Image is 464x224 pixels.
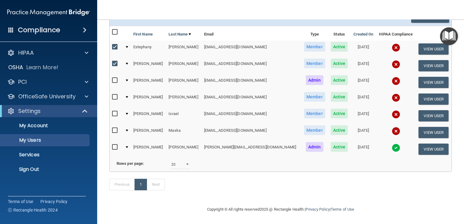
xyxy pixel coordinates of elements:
span: Active [331,59,348,68]
span: Active [331,75,348,85]
td: [DATE] [350,41,376,57]
span: Member [304,42,325,52]
img: cross.ca9f0e7f.svg [392,43,400,52]
img: PMB logo [7,6,90,19]
td: [PERSON_NAME] [131,91,166,107]
p: My Account [4,123,87,129]
td: [EMAIL_ADDRESS][DOMAIN_NAME] [202,124,301,141]
p: My Users [4,137,87,143]
button: View User [418,93,449,105]
a: Created On [353,31,374,38]
th: Status [328,26,351,41]
a: Previous [109,179,135,190]
p: Learn More! [26,64,59,71]
a: Next [147,179,165,190]
iframe: Drift Widget Chat Controller [359,182,457,206]
td: [PERSON_NAME] [166,74,201,91]
span: Admin [306,142,323,152]
img: cross.ca9f0e7f.svg [392,110,400,119]
td: [EMAIL_ADDRESS][DOMAIN_NAME] [202,91,301,107]
th: Email [202,26,301,41]
td: [PERSON_NAME] [131,141,166,157]
img: cross.ca9f0e7f.svg [392,77,400,85]
td: [DATE] [350,124,376,141]
th: Type [301,26,328,41]
td: [PERSON_NAME] [131,74,166,91]
p: Services [4,152,87,158]
span: s [124,15,126,20]
span: Member [304,125,325,135]
h4: Compliance [18,26,60,34]
td: [PERSON_NAME] [131,124,166,141]
button: View User [418,60,449,71]
p: Sign Out [4,166,87,172]
a: PCI [7,78,88,86]
td: [DATE] [350,91,376,107]
a: 1 [135,179,147,190]
a: Settings [7,107,88,115]
a: Terms of Use [331,207,354,212]
a: OfficeSafe University [7,93,88,100]
span: Admin [306,75,323,85]
p: OfficeSafe University [18,93,76,100]
span: Ⓒ Rectangle Health 2024 [8,207,58,213]
td: [EMAIL_ADDRESS][DOMAIN_NAME] [202,57,301,74]
span: Active [331,125,348,135]
td: [EMAIL_ADDRESS][DOMAIN_NAME] [202,41,301,57]
span: Member [304,109,325,118]
button: View User [418,127,449,138]
th: HIPAA Compliance [376,26,416,41]
td: [PERSON_NAME] [131,57,166,74]
span: Member [304,92,325,102]
span: Active [331,42,348,52]
button: View User [418,43,449,55]
span: Member [304,59,325,68]
td: [DATE] [350,107,376,124]
a: First Name [133,31,153,38]
td: Israel [166,107,201,124]
button: View User [418,77,449,88]
div: Copyright © All rights reserved 2025 @ Rectangle Health | | [170,200,391,219]
td: Maska [166,124,201,141]
td: [PERSON_NAME] [166,91,201,107]
span: Active [331,92,348,102]
td: [DATE] [350,141,376,157]
p: HIPAA [18,49,34,56]
p: PCI [18,78,27,86]
td: [PERSON_NAME] [166,41,201,57]
td: [EMAIL_ADDRESS][DOMAIN_NAME] [202,74,301,91]
a: Last Name [169,31,191,38]
button: View User [418,144,449,155]
button: Open Resource Center [440,27,458,45]
span: Active [331,142,348,152]
td: Estephany [131,41,166,57]
a: Terms of Use [8,199,33,205]
td: [PERSON_NAME] [131,107,166,124]
td: [DATE] [350,57,376,74]
td: [DATE] [350,74,376,91]
a: Privacy Policy [305,207,329,212]
span: Active [331,109,348,118]
b: Rows per page: [117,161,144,166]
p: Settings [18,107,41,115]
td: [PERSON_NAME] [166,57,201,74]
td: [PERSON_NAME][EMAIL_ADDRESS][DOMAIN_NAME] [202,141,301,157]
a: HIPAA [7,49,88,56]
img: cross.ca9f0e7f.svg [392,60,400,69]
img: cross.ca9f0e7f.svg [392,93,400,102]
a: Privacy Policy [40,199,68,205]
button: View User [418,110,449,121]
td: [PERSON_NAME] [166,141,201,157]
td: [EMAIL_ADDRESS][DOMAIN_NAME] [202,107,301,124]
img: tick.e7d51cea.svg [392,144,400,152]
img: cross.ca9f0e7f.svg [392,127,400,135]
p: OSHA [8,64,23,71]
